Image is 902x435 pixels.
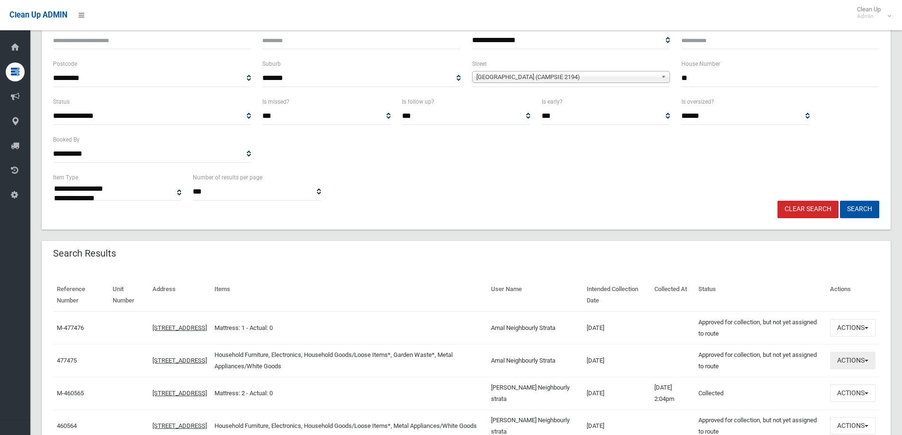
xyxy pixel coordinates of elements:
th: Address [149,279,211,311]
label: Booked By [53,134,80,145]
a: [STREET_ADDRESS] [152,390,207,397]
a: 477475 [57,357,77,364]
a: [STREET_ADDRESS] [152,324,207,331]
a: M-477476 [57,324,84,331]
label: Number of results per page [193,172,262,183]
label: Is follow up? [402,97,434,107]
td: Amal Neighbourly Strata [487,311,583,345]
td: [DATE] [583,377,650,409]
th: Unit Number [109,279,149,311]
th: Collected At [651,279,695,311]
td: Mattress: 2 - Actual: 0 [211,377,487,409]
th: User Name [487,279,583,311]
button: Actions [830,417,875,435]
label: Is early? [542,97,563,107]
td: [PERSON_NAME] Neighbourly strata [487,377,583,409]
th: Items [211,279,487,311]
td: Amal Neighbourly Strata [487,344,583,377]
th: Actions [826,279,879,311]
td: Household Furniture, Electronics, Household Goods/Loose Items*, Garden Waste*, Metal Appliances/W... [211,344,487,377]
a: [STREET_ADDRESS] [152,422,207,429]
td: [DATE] [583,344,650,377]
small: Admin [857,13,881,20]
td: Approved for collection, but not yet assigned to route [695,311,826,345]
a: Clear Search [777,201,839,218]
label: Suburb [262,59,281,69]
button: Actions [830,384,875,402]
span: [GEOGRAPHIC_DATA] (CAMPSIE 2194) [476,71,657,83]
th: Reference Number [53,279,109,311]
th: Intended Collection Date [583,279,650,311]
header: Search Results [42,244,127,263]
label: House Number [681,59,720,69]
td: Collected [695,377,826,409]
label: Status [53,97,70,107]
label: Is oversized? [681,97,714,107]
a: 460564 [57,422,77,429]
td: Mattress: 1 - Actual: 0 [211,311,487,345]
td: Approved for collection, but not yet assigned to route [695,344,826,377]
a: M-460565 [57,390,84,397]
span: Clean Up [852,6,890,20]
button: Actions [830,319,875,337]
a: [STREET_ADDRESS] [152,357,207,364]
label: Item Type [53,172,78,183]
td: [DATE] [583,311,650,345]
span: Clean Up ADMIN [9,10,67,19]
label: Is missed? [262,97,289,107]
label: Postcode [53,59,77,69]
td: [DATE] 2:04pm [651,377,695,409]
button: Actions [830,352,875,369]
th: Status [695,279,826,311]
label: Street [472,59,487,69]
button: Search [840,201,879,218]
